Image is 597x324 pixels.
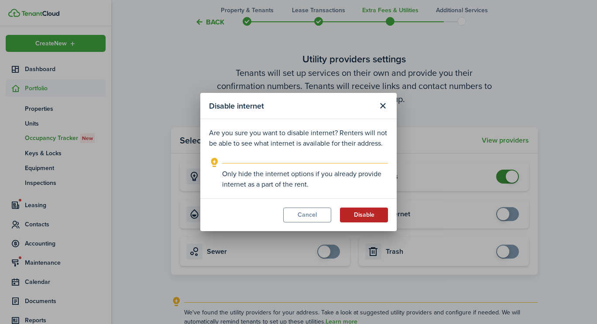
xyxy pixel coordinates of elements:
[222,169,388,190] explanation-description: Only hide the internet options if you already provide internet as a part of the rent.
[340,208,388,222] button: Disable
[209,97,373,114] modal-title: Disable internet
[283,208,331,222] button: Cancel
[209,128,388,149] p: Are you sure you want to disable internet? Renters will not be able to see what internet is avail...
[209,157,220,168] i: outline
[375,99,390,113] button: Close modal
